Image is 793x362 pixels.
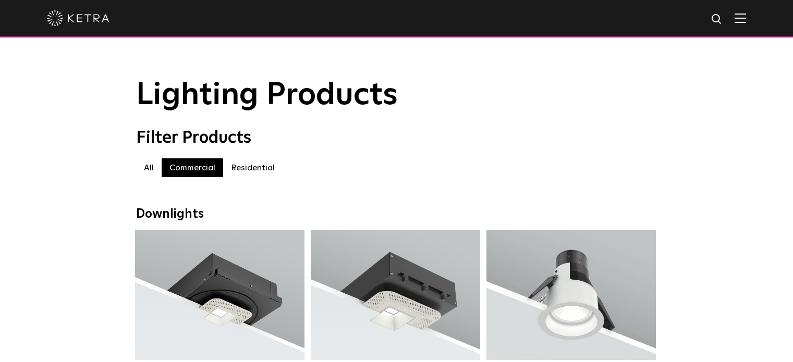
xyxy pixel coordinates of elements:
div: Downlights [136,207,657,222]
img: ketra-logo-2019-white [47,10,109,26]
label: Commercial [162,158,223,177]
div: Filter Products [136,128,657,148]
label: All [136,158,162,177]
img: Hamburger%20Nav.svg [735,13,746,23]
label: Residential [223,158,283,177]
span: Lighting Products [136,80,398,111]
img: search icon [711,13,724,26]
